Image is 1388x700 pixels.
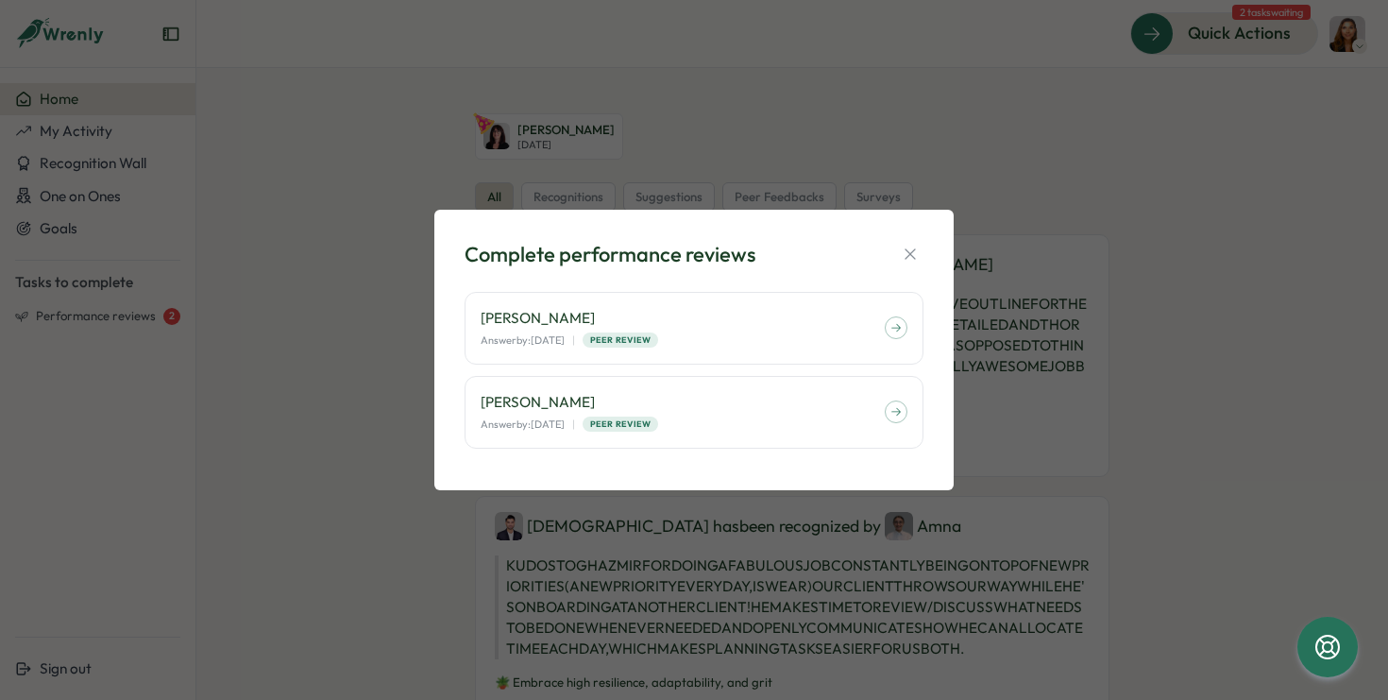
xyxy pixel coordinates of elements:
[465,376,923,449] a: [PERSON_NAME] Answerby:[DATE]|Peer Review
[481,308,885,329] p: [PERSON_NAME]
[590,333,652,347] span: Peer Review
[572,333,575,349] p: |
[465,240,755,269] div: Complete performance reviews
[572,417,575,433] p: |
[481,392,885,413] p: [PERSON_NAME]
[481,417,565,433] p: Answer by: [DATE]
[590,418,652,431] span: Peer Review
[481,333,565,349] p: Answer by: [DATE]
[465,292,923,365] a: [PERSON_NAME] Answerby:[DATE]|Peer Review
